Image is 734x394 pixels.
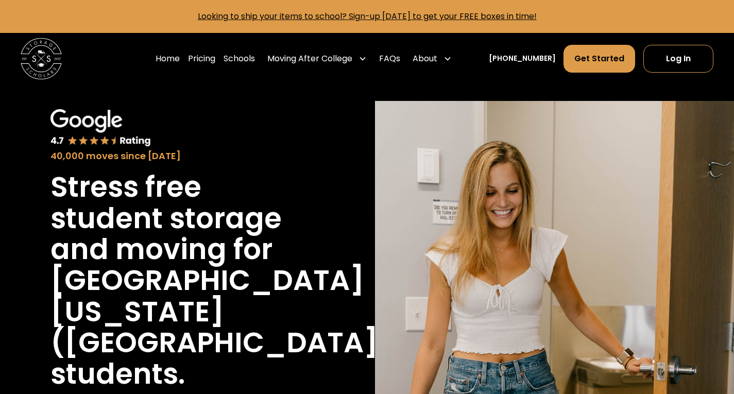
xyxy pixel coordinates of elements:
[564,45,635,73] a: Get Started
[489,53,556,64] a: [PHONE_NUMBER]
[188,44,215,73] a: Pricing
[224,44,255,73] a: Schools
[156,44,180,73] a: Home
[267,53,352,65] div: Moving After College
[198,10,537,22] a: Looking to ship your items to school? Sign-up [DATE] to get your FREE boxes in time!
[50,265,392,358] h1: [GEOGRAPHIC_DATA][US_STATE] ([GEOGRAPHIC_DATA])
[50,149,309,163] div: 40,000 moves since [DATE]
[50,172,309,265] h1: Stress free student storage and moving for
[413,53,437,65] div: About
[379,44,400,73] a: FAQs
[50,358,185,389] h1: students.
[50,109,151,148] img: Google 4.7 star rating
[643,45,713,73] a: Log In
[21,38,62,79] img: Storage Scholars main logo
